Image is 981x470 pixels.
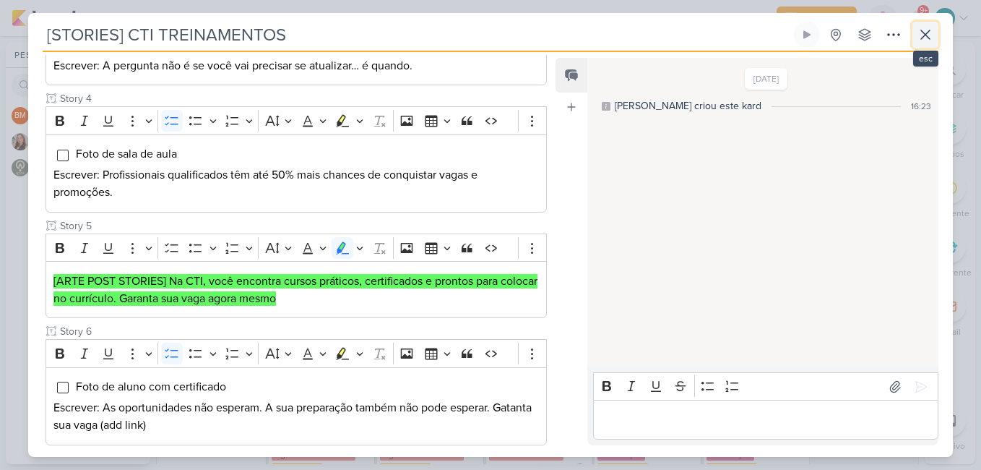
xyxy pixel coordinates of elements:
[53,274,537,306] mark: [ARTE POST STORIES] Na CTI, você encontra cursos práticos, certificados e prontos para colocar no...
[46,367,547,445] div: Editor editing area: main
[615,98,761,114] div: [PERSON_NAME] criou este kard
[46,234,547,262] div: Editor toolbar
[53,166,539,201] p: Escrever: Profissionais qualificados têm até 50% mais chances de conquistar vagas e promoções.
[57,218,547,234] input: Texto sem título
[53,399,539,434] p: Escrever: As oportunidades não esperam. A sua preparação também não pode esperar. Gatanta sua vag...
[57,324,547,339] input: Texto sem título
[911,100,931,113] div: 16:23
[46,25,547,86] div: Editor editing area: main
[53,57,539,74] p: Escrever: A pergunta não é se você vai precisar se atualizar… é quando.
[801,29,813,40] div: Ligar relógio
[57,91,547,106] input: Texto sem título
[593,372,938,401] div: Editor toolbar
[76,147,177,161] span: Foto de sala de aula
[46,134,547,213] div: Editor editing area: main
[76,380,226,394] span: Foto de aluno com certificado
[913,51,938,67] div: esc
[46,261,547,318] div: Editor editing area: main
[43,22,791,48] input: Kard Sem Título
[46,339,547,367] div: Editor toolbar
[46,106,547,134] div: Editor toolbar
[593,400,938,440] div: Editor editing area: main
